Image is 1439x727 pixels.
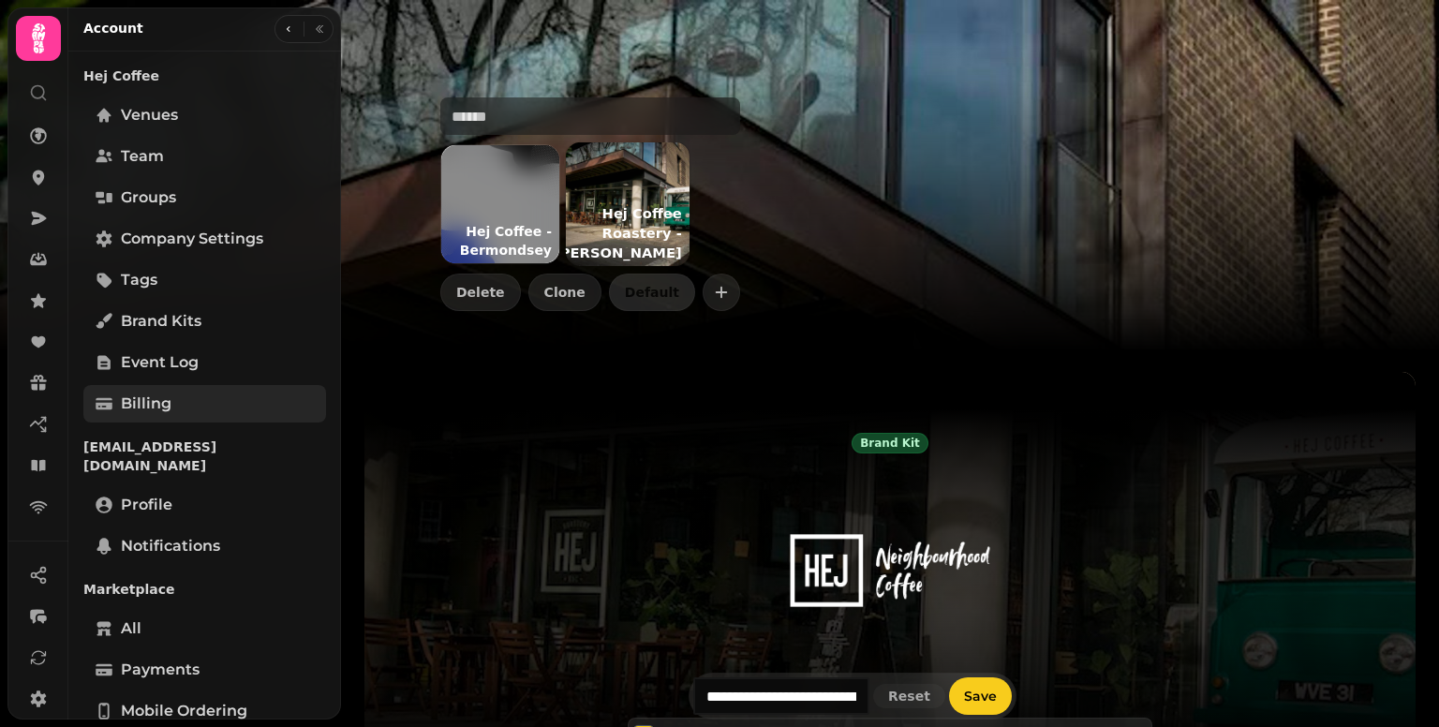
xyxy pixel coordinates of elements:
span: Clone [544,286,586,299]
span: Billing [121,393,171,415]
span: Mobile ordering [121,700,247,722]
a: Brand Kits [83,303,326,340]
span: Delete [456,286,505,299]
button: Clone [528,274,601,311]
span: Reset [888,690,930,703]
div: Brand kit [852,433,928,453]
button: Default [609,274,695,311]
span: Groups [121,186,176,209]
a: Hej Coffee - Bermondsey [440,144,560,264]
a: Company settings [83,220,326,258]
img: aHR0cHM6Ly9maWxlcy5zdGFtcGVkZS5haS9hZjhmYzUyYi00MmExLTExZWEtOTQ3Mi0wNmE0ZDY1OTcxNjAvbG9jYXRpb24vM... [566,142,690,266]
a: Tags [83,261,326,299]
span: Team [121,145,164,168]
span: Default [625,286,679,299]
a: Venues [83,96,326,134]
a: Billing [83,385,326,423]
a: All [83,610,326,647]
span: Profile [121,494,172,516]
p: [EMAIL_ADDRESS][DOMAIN_NAME] [83,430,326,482]
p: Hej Coffee [83,59,326,93]
a: Notifications [83,527,326,565]
a: Payments [83,651,326,689]
a: Team [83,138,326,175]
span: Notifications [121,535,220,557]
a: Profile [83,486,326,524]
button: Save [949,677,1012,715]
span: All [121,617,141,640]
span: Tags [121,269,157,291]
p: Hej Coffee Roastery - [PERSON_NAME] [546,200,690,266]
img: aHR0cHM6Ly9zMy5ldS13ZXN0LTEuYW1hem9uYXdzLmNvbS9uZWFybHkub25saW5lL3N0YXRpYy9tZWRpYS9icmFuZGluZy8yU... [441,145,559,263]
a: Event log [83,344,326,381]
span: Venues [121,104,178,126]
p: Hej Coffee - Bermondsey [441,218,559,263]
a: Hej Coffee Roastery - [PERSON_NAME] [565,141,690,267]
span: Payments [121,659,200,681]
span: Event log [121,351,199,374]
span: Brand Kits [121,310,201,333]
h2: Account [83,19,143,37]
a: Groups [83,179,326,216]
p: Marketplace [83,572,326,606]
button: Reset [873,684,945,708]
span: Save [964,690,997,703]
span: Company settings [121,228,263,250]
button: Delete [440,274,521,311]
img: aHR0cHM6Ly9maWxlcy5zdGFtcGVkZS5haS9kYTk1MDU5OC01MjQ1LTExZWEtYjc0OC0wYWY2YzE2MWQ0ZGUvbWVkaWEvODc5O... [740,453,1040,688]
